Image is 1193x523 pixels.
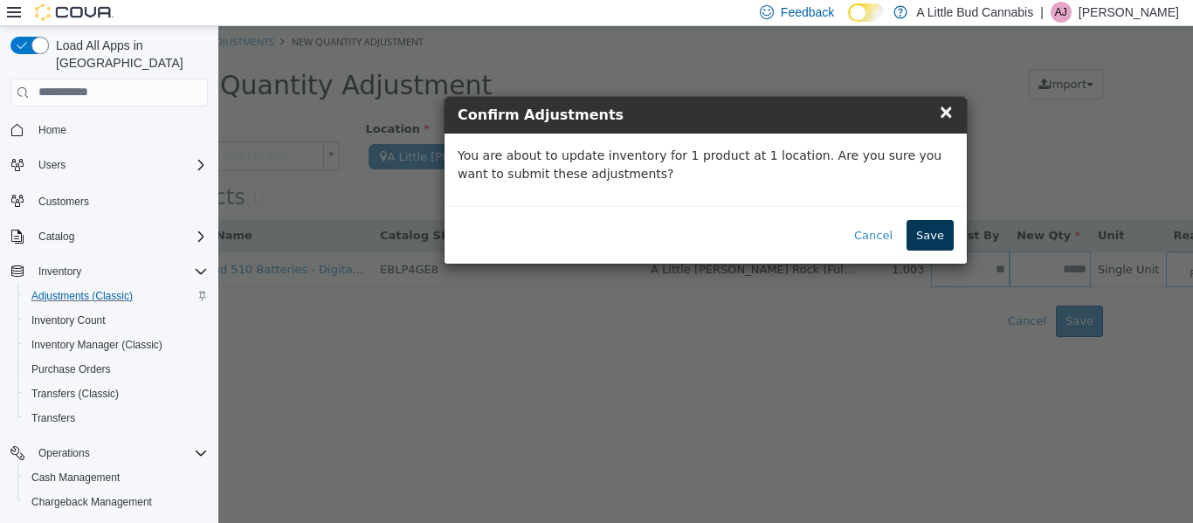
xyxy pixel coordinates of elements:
[31,495,152,509] span: Chargeback Management
[848,3,885,22] input: Dark Mode
[24,467,208,488] span: Cash Management
[848,22,849,23] span: Dark Mode
[31,261,88,282] button: Inventory
[24,492,159,513] a: Chargeback Management
[31,155,208,175] span: Users
[35,3,114,21] img: Cova
[3,259,215,284] button: Inventory
[3,117,215,142] button: Home
[239,79,735,100] h4: Confirm Adjustments
[688,194,735,225] button: Save
[31,189,208,211] span: Customers
[31,226,81,247] button: Catalog
[24,359,208,380] span: Purchase Orders
[1040,2,1044,23] p: |
[24,383,126,404] a: Transfers (Classic)
[31,313,106,327] span: Inventory Count
[17,308,215,333] button: Inventory Count
[31,261,208,282] span: Inventory
[31,338,162,352] span: Inventory Manager (Classic)
[31,191,96,212] a: Customers
[38,230,74,244] span: Catalog
[31,443,97,464] button: Operations
[3,441,215,465] button: Operations
[17,357,215,382] button: Purchase Orders
[49,37,208,72] span: Load All Apps in [GEOGRAPHIC_DATA]
[31,120,73,141] a: Home
[24,286,208,306] span: Adjustments (Classic)
[17,333,215,357] button: Inventory Manager (Classic)
[31,362,111,376] span: Purchase Orders
[1055,2,1067,23] span: AJ
[17,490,215,514] button: Chargeback Management
[24,383,208,404] span: Transfers (Classic)
[781,3,834,21] span: Feedback
[239,120,735,157] p: You are about to update inventory for 1 product at 1 location. Are you sure you want to submit th...
[24,310,208,331] span: Inventory Count
[1079,2,1179,23] p: [PERSON_NAME]
[3,224,215,249] button: Catalog
[720,75,735,96] span: ×
[916,2,1033,23] p: A Little Bud Cannabis
[17,382,215,406] button: Transfers (Classic)
[31,387,119,401] span: Transfers (Classic)
[31,411,75,425] span: Transfers
[31,289,133,303] span: Adjustments (Classic)
[38,265,81,279] span: Inventory
[24,492,208,513] span: Chargeback Management
[31,471,120,485] span: Cash Management
[3,188,215,213] button: Customers
[17,284,215,308] button: Adjustments (Classic)
[24,359,118,380] a: Purchase Orders
[24,310,113,331] a: Inventory Count
[24,408,82,429] a: Transfers
[17,465,215,490] button: Cash Management
[24,334,208,355] span: Inventory Manager (Classic)
[17,406,215,430] button: Transfers
[38,158,66,172] span: Users
[31,119,208,141] span: Home
[31,226,208,247] span: Catalog
[24,334,169,355] a: Inventory Manager (Classic)
[24,408,208,429] span: Transfers
[38,446,90,460] span: Operations
[38,123,66,137] span: Home
[38,195,89,209] span: Customers
[24,467,127,488] a: Cash Management
[31,155,72,175] button: Users
[1051,2,1072,23] div: Amanda Joselin
[31,443,208,464] span: Operations
[3,153,215,177] button: Users
[24,286,140,306] a: Adjustments (Classic)
[626,194,684,225] button: Cancel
